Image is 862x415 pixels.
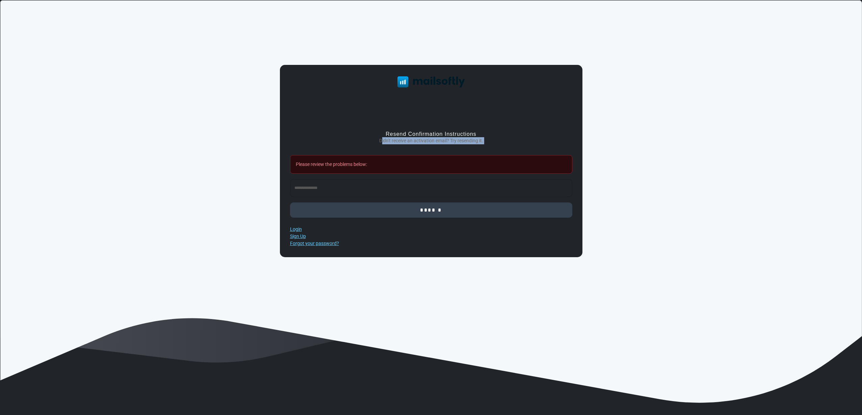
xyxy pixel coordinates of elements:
div: Please review the problems below: [290,155,572,174]
a: Sign Up [290,234,306,239]
h3: Resend Confirmation Instructions [290,131,572,137]
a: Login [290,226,302,232]
p: Didn't receive an activation email? Try resending it. [290,137,572,144]
a: Forgot your password? [290,241,339,246]
img: Mailsoftly [397,76,465,87]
